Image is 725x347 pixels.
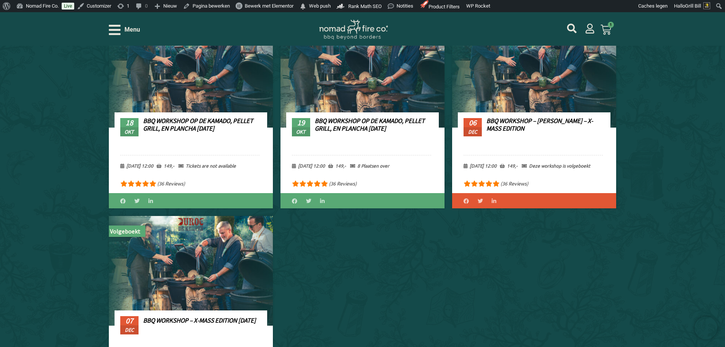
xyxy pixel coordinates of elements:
a: 1 [591,20,620,40]
div: Open/Close Menu [109,23,140,37]
iframe: Brevo live chat [695,317,717,339]
a: Live [62,3,74,10]
img: Nomad Logo [319,20,388,40]
p: (36 Reviews) [329,180,357,187]
img: BBQ Workshop duroc de kempen [452,18,616,128]
a: mijn account [585,24,595,34]
span: 07 [120,316,139,325]
p: (36 Reviews) [157,180,185,187]
span: [DATE] 12:00 [464,163,497,169]
a: BBQ Workshop – X-Mass edition [DATE] [143,316,256,325]
a: mijn account [567,24,577,33]
img: Avatar of Grill Bill [703,2,710,9]
span: dec [464,127,482,136]
span: [DATE] 12:00 [120,163,153,169]
span: 19 [292,118,310,127]
span: [DATE] 12:00 [292,163,325,169]
span: Menu [124,25,140,34]
a: BBQ Workshop – [PERSON_NAME] – X-Mass edition [486,117,593,133]
span: 1 [608,22,614,28]
span: Deze workshop is volgeboekt [522,163,590,169]
img: BBQ Workshop duroc de kempen [109,18,273,128]
span: 18 [120,118,139,127]
span: Rank Math SEO [348,3,382,9]
span:  [299,1,307,12]
img: BBQ Workshop duroc de kempen [268,10,457,136]
a: BBQ Workshop op de Kamado, Pellet Grill, en Plancha [DATE] [315,117,425,133]
span: okt [120,127,139,136]
span: okt [292,127,310,136]
span: Grill Bill [685,3,701,9]
span: Tickets are not available [178,163,236,169]
span: 8 Plaatsen over [350,163,389,169]
span: dec [120,325,139,334]
span: Bewerk met Elementor [245,3,293,9]
span: Volgeboekt [105,225,145,237]
span: 06 [464,118,482,127]
a: BBQ Workshop op de Kamado, Pellet Grill, en Plancha [DATE] [143,117,253,133]
img: BBQ Workshop duroc de kempen [109,216,273,326]
p: (36 Reviews) [500,180,528,187]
